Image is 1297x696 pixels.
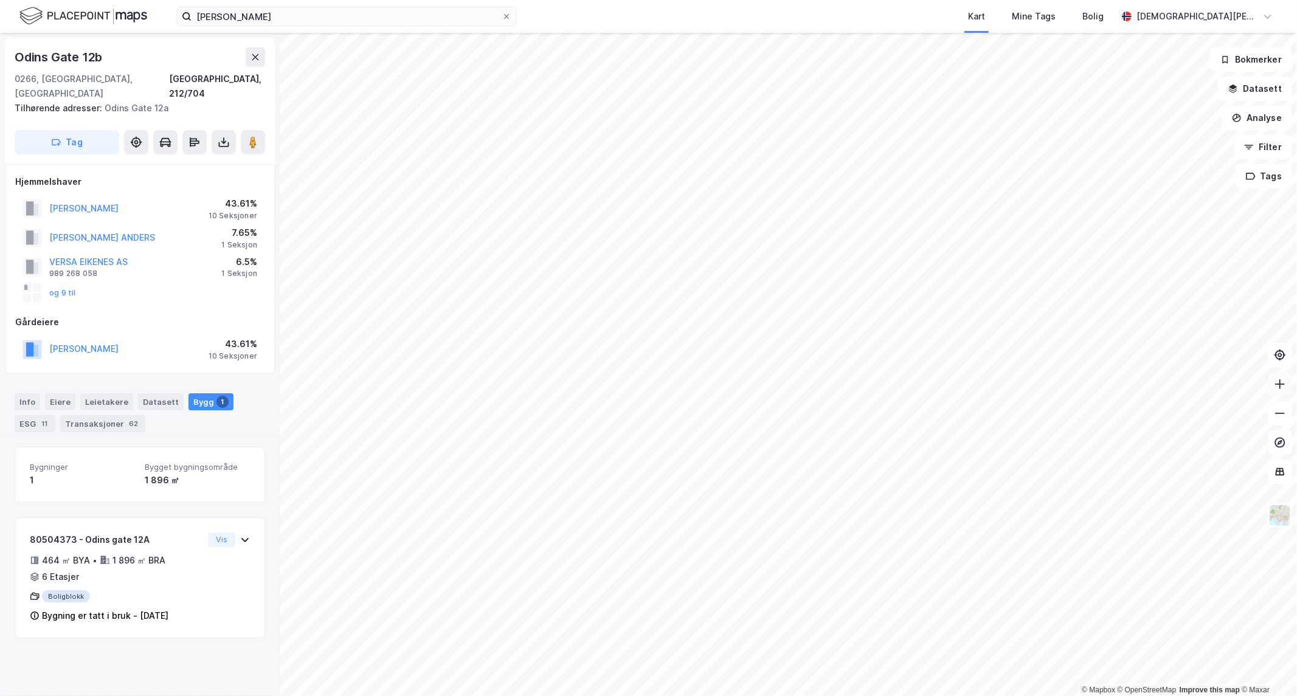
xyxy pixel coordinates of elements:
[221,255,257,269] div: 6.5%
[42,553,90,568] div: 464 ㎡ BYA
[208,532,235,547] button: Vis
[1222,106,1292,130] button: Analyse
[15,130,119,154] button: Tag
[1012,9,1056,24] div: Mine Tags
[221,269,257,278] div: 1 Seksjon
[19,5,147,27] img: logo.f888ab2527a4732fd821a326f86c7f29.svg
[1236,638,1297,696] div: Kontrollprogram for chat
[49,269,97,278] div: 989 268 058
[15,393,40,410] div: Info
[80,393,133,410] div: Leietakere
[1234,135,1292,159] button: Filter
[1082,9,1104,24] div: Bolig
[221,226,257,240] div: 7.65%
[15,174,265,189] div: Hjemmelshaver
[1180,686,1240,694] a: Improve this map
[209,196,257,211] div: 43.61%
[15,415,55,432] div: ESG
[138,393,184,410] div: Datasett
[1118,686,1177,694] a: OpenStreetMap
[188,393,233,410] div: Bygg
[1268,504,1292,527] img: Z
[1236,638,1297,696] iframe: Chat Widget
[145,462,250,472] span: Bygget bygningsområde
[112,553,165,568] div: 1 896 ㎡ BRA
[45,393,75,410] div: Eiere
[15,101,255,115] div: Odins Gate 12a
[221,240,257,250] div: 1 Seksjon
[1236,164,1292,188] button: Tags
[15,47,105,67] div: Odins Gate 12b
[209,351,257,361] div: 10 Seksjoner
[126,418,140,430] div: 62
[209,337,257,351] div: 43.61%
[968,9,985,24] div: Kart
[15,103,105,113] span: Tilhørende adresser:
[15,72,169,101] div: 0266, [GEOGRAPHIC_DATA], [GEOGRAPHIC_DATA]
[30,532,203,547] div: 80504373 - Odins gate 12A
[192,7,502,26] input: Søk på adresse, matrikkel, gårdeiere, leietakere eller personer
[145,473,250,488] div: 1 896 ㎡
[15,315,265,329] div: Gårdeiere
[1136,9,1258,24] div: [DEMOGRAPHIC_DATA][PERSON_NAME]
[30,473,135,488] div: 1
[92,556,97,565] div: •
[42,608,168,623] div: Bygning er tatt i bruk - [DATE]
[209,211,257,221] div: 10 Seksjoner
[1210,47,1292,72] button: Bokmerker
[216,396,229,408] div: 1
[169,72,265,101] div: [GEOGRAPHIC_DATA], 212/704
[42,570,79,584] div: 6 Etasjer
[38,418,50,430] div: 11
[1218,77,1292,101] button: Datasett
[60,415,145,432] div: Transaksjoner
[30,462,135,472] span: Bygninger
[1082,686,1115,694] a: Mapbox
